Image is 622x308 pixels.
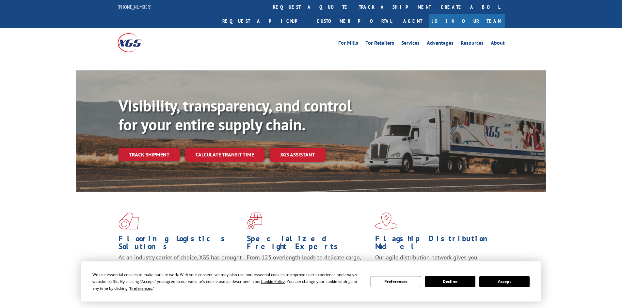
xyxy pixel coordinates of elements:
button: Preferences [371,276,421,287]
h1: Flagship Distribution Model [375,235,499,254]
div: We use essential cookies to make our site work. With your consent, we may also use non-essential ... [92,271,363,292]
h1: Specialized Freight Experts [247,235,370,254]
a: Join Our Team [429,14,505,28]
a: XGS ASSISTANT [270,148,326,162]
span: Cookie Policy [261,279,285,284]
span: Preferences [130,286,152,291]
a: Track shipment [119,148,180,161]
a: Customer Portal [312,14,397,28]
button: Accept [479,276,530,287]
button: Decline [425,276,475,287]
b: Visibility, transparency, and control for your entire supply chain. [119,95,352,135]
div: Cookie Consent Prompt [81,261,541,301]
a: Agent [397,14,429,28]
a: Calculate transit time [185,148,264,162]
p: From 123 overlength loads to delicate cargo, our experienced staff knows the best way to move you... [247,254,370,283]
img: xgs-icon-flagship-distribution-model-red [375,213,398,229]
a: Services [401,40,420,48]
img: xgs-icon-total-supply-chain-intelligence-red [119,213,139,229]
span: As an industry carrier of choice, XGS has brought innovation and dedication to flooring logistics... [119,254,242,277]
a: Request a pickup [217,14,312,28]
a: Resources [461,40,484,48]
img: xgs-icon-focused-on-flooring-red [247,213,262,229]
a: For Retailers [365,40,394,48]
a: Advantages [427,40,454,48]
a: [PHONE_NUMBER] [118,4,152,10]
span: Our agile distribution network gives you nationwide inventory management on demand. [375,254,495,269]
h1: Flooring Logistics Solutions [119,235,242,254]
a: For Mills [338,40,358,48]
a: About [491,40,505,48]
